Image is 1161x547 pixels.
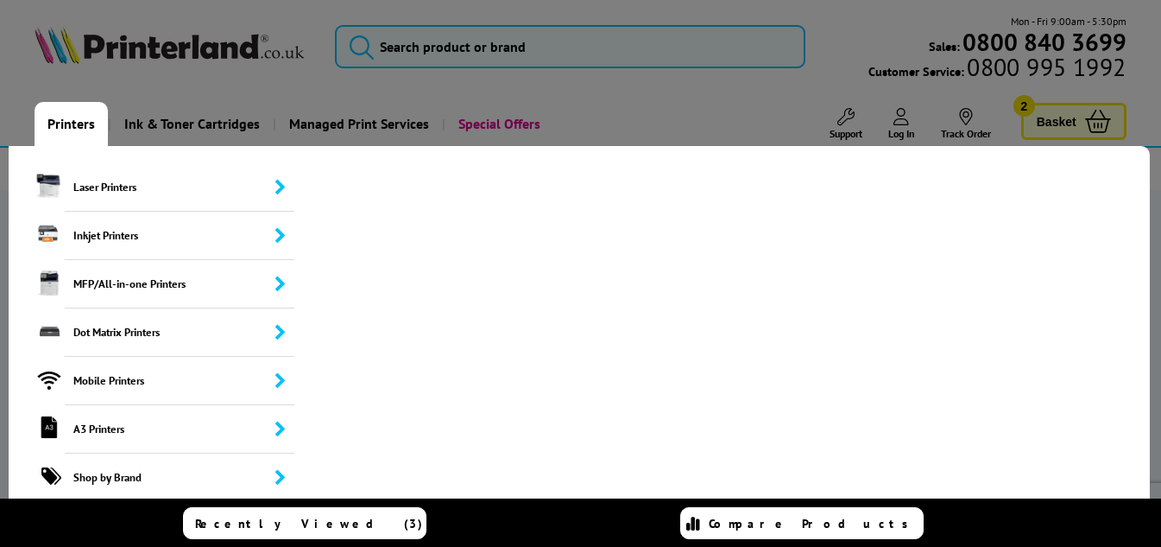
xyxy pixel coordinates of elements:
[65,357,294,405] span: Mobile Printers
[65,163,294,212] span: Laser Printers
[65,454,294,502] span: Shop by Brand
[9,260,294,308] a: MFP/All-in-one Printers
[65,212,294,260] span: Inkjet Printers
[9,454,294,502] a: Shop by Brand
[9,212,294,260] a: Inkjet Printers
[9,405,294,454] a: A3 Printers
[9,357,294,405] a: Mobile Printers
[709,516,918,531] span: Compare Products
[9,308,294,357] a: Dot Matrix Printers
[183,507,426,539] a: Recently Viewed (3)
[65,405,294,454] span: A3 Printers
[680,507,924,539] a: Compare Products
[195,516,423,531] span: Recently Viewed (3)
[35,102,108,146] a: Printers
[9,163,294,212] a: Laser Printers
[65,260,294,308] span: MFP/All-in-one Printers
[65,308,294,357] span: Dot Matrix Printers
